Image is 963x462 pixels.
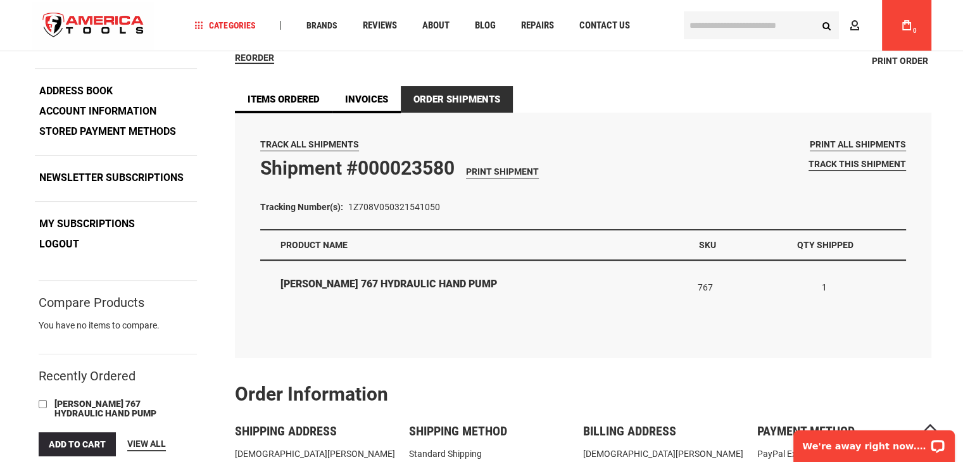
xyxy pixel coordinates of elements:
[127,439,166,449] span: View All
[401,86,513,113] strong: Order Shipments
[32,2,155,49] img: America Tools
[127,437,166,451] a: View All
[689,261,754,315] td: 767
[35,122,180,141] a: Stored Payment Methods
[872,56,928,66] span: Print Order
[235,53,274,64] a: Reorder
[32,2,155,49] a: store logo
[235,423,337,439] span: Shipping Address
[348,201,440,213] dd: 1Z708V050321541050
[754,230,905,260] th: Qty Shipped
[35,235,84,254] a: Logout
[809,158,906,171] a: Track this shipment
[913,27,917,34] span: 0
[815,13,839,37] button: Search
[466,166,539,177] span: Print Shipment
[474,21,495,30] span: Blog
[416,17,455,34] a: About
[260,230,689,260] th: Product Name
[35,82,117,101] a: Address Book
[810,138,906,151] a: Print All Shipments
[409,423,507,439] span: Shipping Method
[573,17,635,34] a: Contact Us
[260,201,343,213] dt: Tracking Number(s):
[54,399,156,418] span: [PERSON_NAME] 767 HYDRAULIC HAND PUMP
[51,397,178,421] a: [PERSON_NAME] 767 HYDRAULIC HAND PUMP
[235,86,332,113] a: Items Ordered
[869,51,931,70] a: Print Order
[809,159,906,169] span: Track this shipment
[189,17,261,34] a: Categories
[280,277,681,292] strong: [PERSON_NAME] 767 HYDRAULIC HAND PUMP
[35,215,139,234] a: My Subscriptions
[39,368,135,384] strong: Recently Ordered
[356,17,402,34] a: Reviews
[260,139,359,149] span: Track All Shipments
[757,423,855,439] span: Payment Method
[332,86,401,113] a: Invoices
[469,17,501,34] a: Blog
[306,21,337,30] span: Brands
[409,447,583,460] div: Standard Shipping
[754,261,905,315] td: 1
[362,21,396,30] span: Reviews
[260,157,455,179] strong: Shipment #000023580
[49,439,106,449] span: Add to Cart
[35,168,188,187] a: Newsletter Subscriptions
[194,21,255,30] span: Categories
[785,422,963,462] iframe: LiveChat chat widget
[583,423,676,439] span: Billing Address
[35,102,161,121] a: Account Information
[39,432,116,456] button: Add to Cart
[235,53,274,63] span: Reorder
[579,21,629,30] span: Contact Us
[422,21,449,30] span: About
[39,297,144,308] strong: Compare Products
[235,383,388,405] strong: Order Information
[515,17,559,34] a: Repairs
[689,230,754,260] th: SKU
[39,319,197,344] div: You have no items to compare.
[757,447,931,460] dt: PayPal Express Checkout
[260,138,359,151] a: Track All Shipments
[300,17,343,34] a: Brands
[520,21,553,30] span: Repairs
[466,165,539,178] a: Print Shipment
[810,139,906,149] span: Print All Shipments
